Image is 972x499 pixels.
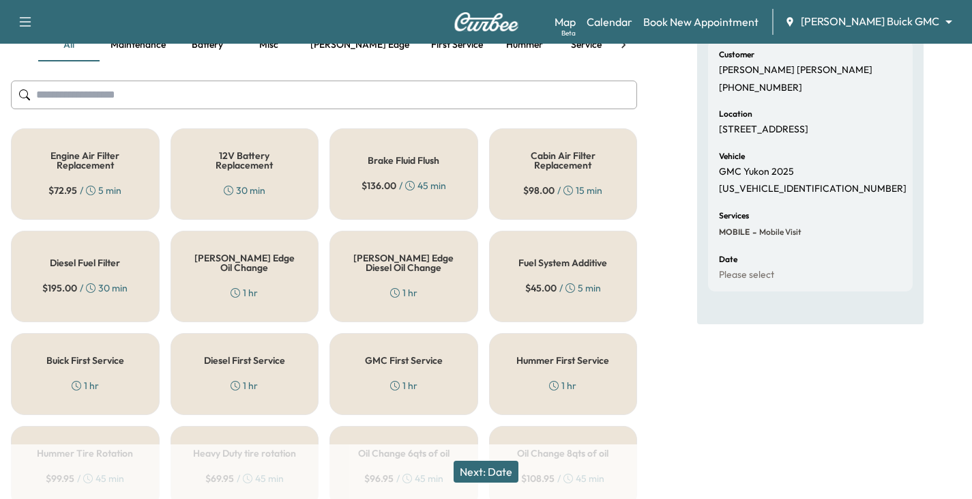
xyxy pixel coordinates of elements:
h5: Engine Air Filter Replacement [33,151,137,170]
div: basic tabs example [38,29,610,61]
a: MapBeta [555,14,576,30]
span: $ 98.00 [523,184,555,197]
p: Please select [719,269,774,281]
span: $ 136.00 [362,179,396,193]
h6: Date [719,255,737,263]
button: Next: Date [454,461,518,483]
div: 1 hr [390,379,417,393]
div: / 30 min [42,281,128,295]
button: [PERSON_NAME] edge [299,29,420,61]
button: Service [555,29,617,61]
button: Battery [177,29,238,61]
div: Beta [561,28,576,38]
h5: Fuel System Additive [518,258,607,268]
span: $ 195.00 [42,281,77,295]
p: [PHONE_NUMBER] [719,82,802,94]
h6: Vehicle [719,152,745,160]
button: Maintenance [100,29,177,61]
h5: Buick First Service [46,356,124,365]
button: Hummer [494,29,555,61]
div: 1 hr [72,379,99,393]
p: [STREET_ADDRESS] [719,124,808,136]
h5: Diesel Fuel Filter [50,258,120,268]
span: - [750,225,756,239]
div: 1 hr [231,379,258,393]
h5: 12V Battery Replacement [193,151,297,170]
h5: Cabin Air Filter Replacement [512,151,615,170]
div: / 45 min [362,179,446,193]
div: 30 min [224,184,265,197]
h5: GMC First Service [365,356,443,365]
a: Book New Appointment [643,14,759,30]
h5: Diesel First Service [204,356,285,365]
h6: Customer [719,51,754,59]
h5: [PERSON_NAME] Edge Diesel Oil Change [352,253,456,272]
p: [US_VEHICLE_IDENTIFICATION_NUMBER] [719,183,907,195]
h5: Brake Fluid Flush [368,156,439,165]
p: [PERSON_NAME] [PERSON_NAME] [719,64,872,76]
button: all [38,29,100,61]
a: Calendar [587,14,632,30]
span: MOBILE [719,227,750,238]
div: / 5 min [48,184,121,197]
span: Mobile Visit [756,227,801,238]
button: Misc [238,29,299,61]
div: / 15 min [523,184,602,197]
button: First service [420,29,494,61]
img: Curbee Logo [454,12,519,31]
h6: Services [719,212,749,220]
span: $ 72.95 [48,184,77,197]
h5: Hummer First Service [516,356,609,365]
div: 1 hr [390,286,417,300]
h6: Location [719,110,752,118]
div: 1 hr [549,379,576,393]
h5: [PERSON_NAME] Edge Oil Change [193,253,297,272]
div: / 5 min [525,281,601,295]
div: 1 hr [231,286,258,300]
p: GMC Yukon 2025 [719,166,794,178]
span: $ 45.00 [525,281,557,295]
